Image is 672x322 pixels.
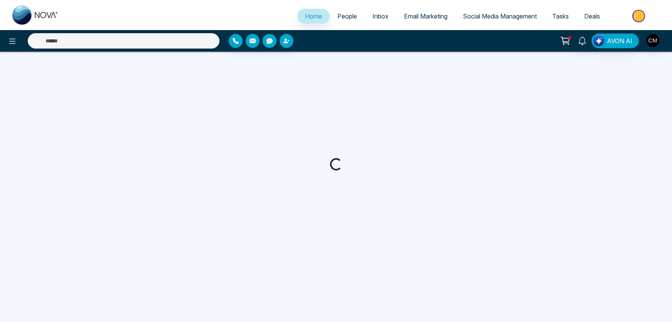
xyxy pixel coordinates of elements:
[552,12,569,20] span: Tasks
[297,9,330,24] a: Home
[545,9,576,24] a: Tasks
[330,9,365,24] a: People
[396,9,455,24] a: Email Marketing
[584,12,600,20] span: Deals
[305,12,322,20] span: Home
[576,9,608,24] a: Deals
[607,36,632,46] span: AVON AI
[593,35,604,46] img: Lead Flow
[592,34,639,48] button: AVON AI
[365,9,396,24] a: Inbox
[646,34,659,47] img: User Avatar
[612,7,667,25] img: Market-place.gif
[337,12,357,20] span: People
[404,12,447,20] span: Email Marketing
[463,12,537,20] span: Social Media Management
[455,9,545,24] a: Social Media Management
[12,5,59,25] img: Nova CRM Logo
[372,12,389,20] span: Inbox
